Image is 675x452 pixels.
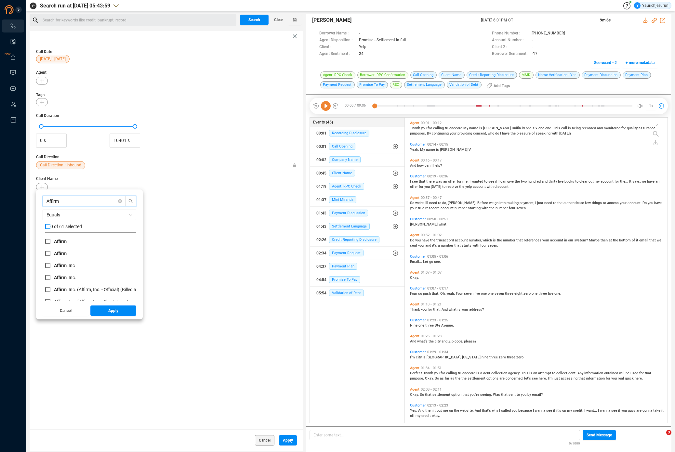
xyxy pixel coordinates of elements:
button: 00:02Company Name [310,153,404,166]
button: 04:37Payment Plan [310,260,404,273]
span: close-circle [118,199,122,203]
div: 01:43 [316,208,326,218]
span: I [470,179,471,184]
span: out [589,179,595,184]
span: [PERSON_NAME]. [448,201,477,205]
span: Client 2 [36,198,297,203]
span: 0 of 61 selected [50,224,82,229]
span: Credit Reporting Disclosure [329,236,379,243]
span: Agent: RPC Check [329,183,364,190]
span: number, [469,238,483,242]
span: that [454,243,462,248]
span: with [551,131,559,136]
span: Before [477,201,489,205]
span: in [564,238,568,242]
span: zero [523,291,532,296]
span: give [507,179,515,184]
span: to [438,201,442,205]
span: have [654,201,662,205]
div: 04:37 [316,261,326,272]
span: four [480,243,488,248]
span: five [558,179,564,184]
span: Promise To Pay [329,276,360,283]
span: go [429,260,434,264]
div: 00:45 [316,168,326,178]
span: you, [418,243,425,248]
span: need [429,201,438,205]
span: Add Tags [494,81,510,91]
span: purposes. [410,131,427,136]
span: is [568,126,572,130]
span: your [542,238,550,242]
div: 02:26 [316,235,326,245]
span: we [657,238,661,242]
span: seven. [488,243,498,248]
span: that [419,179,426,184]
span: recorded [582,126,597,130]
span: Four [456,291,464,296]
span: consent, [473,131,488,136]
span: quality [627,126,639,130]
span: call [561,126,568,130]
span: Maybe [589,238,601,242]
span: search [126,199,136,203]
span: push [423,291,432,296]
span: do [495,131,500,136]
div: 00:02 [316,155,326,165]
span: is [479,126,483,130]
span: how [417,163,425,168]
span: Recording Disclosure [329,130,369,136]
span: bottom [619,238,632,242]
span: providing [457,131,473,136]
span: three [538,291,548,296]
span: yeah. [446,291,456,296]
span: access [607,201,620,205]
span: and [597,126,604,130]
span: Client Name [329,170,355,176]
span: Call Opening [329,143,355,150]
a: New! [10,54,16,60]
button: 02:26Credit Reporting Disclosure [310,233,404,246]
span: to [603,201,607,205]
span: five [548,291,554,296]
span: monitored [604,126,621,130]
span: Scorecard • 2 [594,58,617,68]
span: the [489,206,496,210]
span: it [636,238,639,242]
li: Visuals [2,66,24,79]
span: three [505,291,514,296]
span: calling [433,126,445,130]
span: that [649,238,657,242]
span: who [488,131,495,136]
span: the [515,179,521,184]
span: if [495,179,498,184]
span: trueaccord [436,238,455,242]
span: you [421,307,428,312]
span: bucks [564,179,575,184]
span: your [450,131,457,136]
span: one [481,291,488,296]
span: being [572,126,582,130]
span: account. [628,201,642,205]
span: one [526,126,533,130]
button: Add Tags [483,81,514,91]
span: clear [579,179,589,184]
span: Cancel [60,305,72,316]
span: Yeah. [410,148,420,152]
span: Agent [36,70,297,75]
b: Affirm [54,299,67,304]
b: Affirm [54,287,67,292]
span: id [522,126,526,130]
div: grid [45,238,136,301]
span: it's [432,243,438,248]
span: an [443,179,448,184]
span: assurance [639,126,655,130]
span: at [609,238,613,242]
button: 04:54Promise To Pay [310,273,404,286]
span: [PERSON_NAME] [410,222,439,226]
span: I'll [425,201,429,205]
span: for [419,185,424,189]
b: Affirm [54,251,67,256]
span: four [509,206,516,210]
span: can [500,179,507,184]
